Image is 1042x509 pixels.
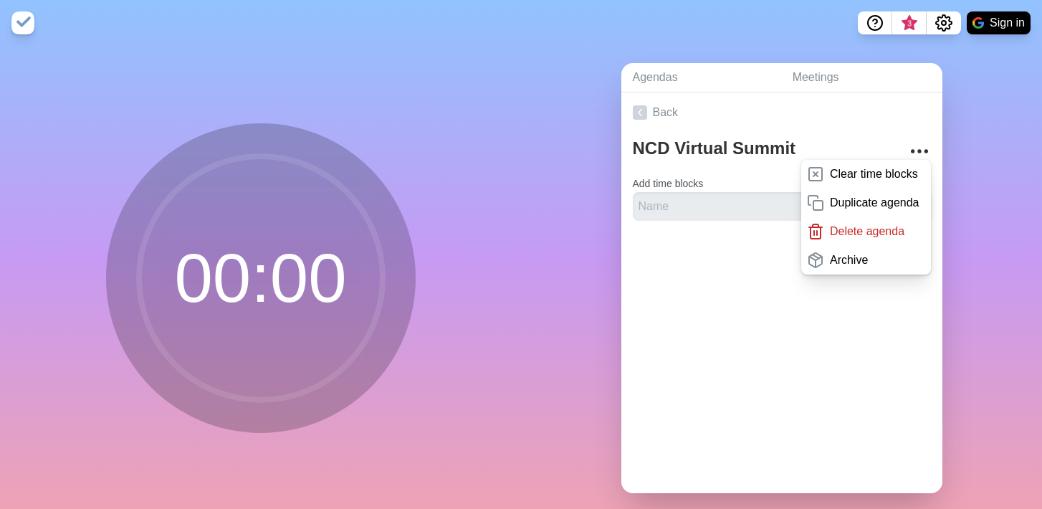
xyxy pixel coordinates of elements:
p: Duplicate agenda [830,194,919,211]
button: Help [858,11,892,34]
p: Archive [830,252,868,269]
a: Agendas [621,63,781,92]
button: What’s new [892,11,927,34]
img: google logo [972,17,984,29]
a: Back [621,92,942,133]
span: 3 [904,18,915,29]
a: Meetings [781,63,942,92]
input: Name [633,192,851,221]
button: Sign in [967,11,1031,34]
p: Clear time blocks [830,166,918,183]
img: timeblocks logo [11,11,34,34]
button: More [905,137,934,166]
button: Settings [927,11,961,34]
label: Add time blocks [633,178,704,189]
p: Delete agenda [830,223,904,240]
